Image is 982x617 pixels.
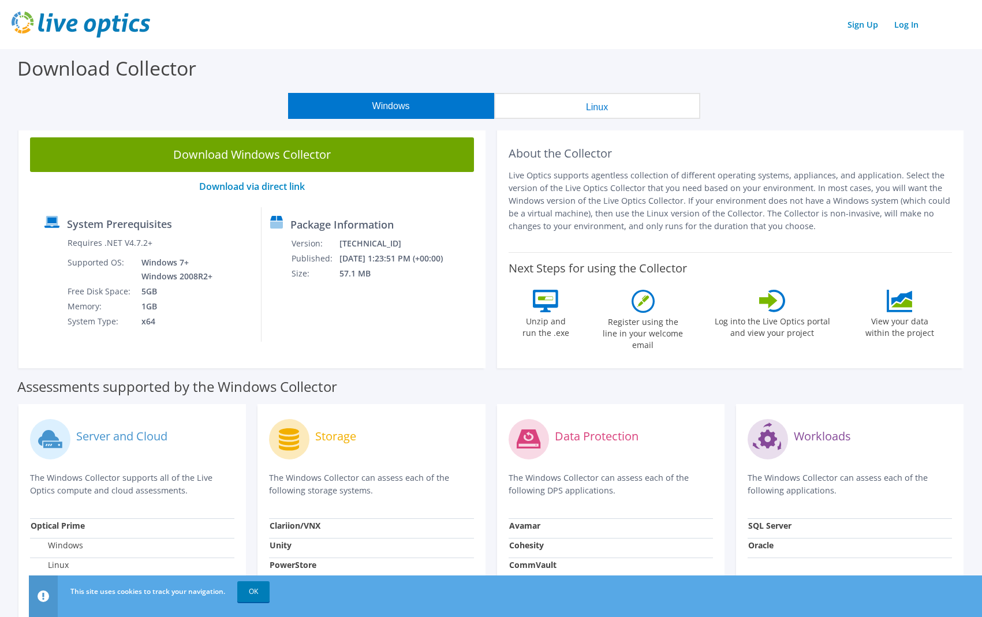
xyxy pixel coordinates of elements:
[748,520,791,531] strong: SQL Server
[17,55,196,81] label: Download Collector
[858,312,941,339] label: View your data within the project
[133,284,215,299] td: 5GB
[291,251,339,266] td: Published:
[339,236,458,251] td: [TECHNICAL_ID]
[509,559,557,570] strong: CommVault
[31,520,85,531] strong: Optical Prime
[509,261,687,275] label: Next Steps for using the Collector
[133,314,215,329] td: x64
[237,581,270,602] a: OK
[12,12,150,38] img: live_optics_svg.svg
[30,472,234,497] p: The Windows Collector supports all of the Live Optics compute and cloud assessments.
[270,559,316,570] strong: PowerStore
[555,431,639,442] label: Data Protection
[288,93,494,119] button: Windows
[67,218,172,230] label: System Prerequisites
[339,251,458,266] td: [DATE] 1:23:51 PM (+00:00)
[339,266,458,281] td: 57.1 MB
[17,381,337,392] label: Assessments supported by the Windows Collector
[67,255,133,284] td: Supported OS:
[842,16,884,33] a: Sign Up
[133,299,215,314] td: 1GB
[270,520,320,531] strong: Clariion/VNX
[290,219,394,230] label: Package Information
[291,266,339,281] td: Size:
[76,431,167,442] label: Server and Cloud
[269,472,473,497] p: The Windows Collector can assess each of the following storage systems.
[30,137,474,172] a: Download Windows Collector
[714,312,831,339] label: Log into the Live Optics portal and view your project
[315,431,356,442] label: Storage
[748,472,952,497] p: The Windows Collector can assess each of the following applications.
[600,313,686,351] label: Register using the line in your welcome email
[67,299,133,314] td: Memory:
[31,559,69,571] label: Linux
[199,180,305,193] a: Download via direct link
[31,540,83,551] label: Windows
[509,147,953,160] h2: About the Collector
[748,540,774,551] strong: Oracle
[509,169,953,233] p: Live Optics supports agentless collection of different operating systems, appliances, and applica...
[70,586,225,596] span: This site uses cookies to track your navigation.
[494,93,700,119] button: Linux
[519,312,572,339] label: Unzip and run the .exe
[133,255,215,284] td: Windows 7+ Windows 2008R2+
[291,236,339,251] td: Version:
[794,431,851,442] label: Workloads
[68,237,152,249] label: Requires .NET V4.7.2+
[509,520,540,531] strong: Avamar
[270,540,292,551] strong: Unity
[509,472,713,497] p: The Windows Collector can assess each of the following DPS applications.
[888,16,924,33] a: Log In
[67,314,133,329] td: System Type:
[67,284,133,299] td: Free Disk Space:
[509,540,544,551] strong: Cohesity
